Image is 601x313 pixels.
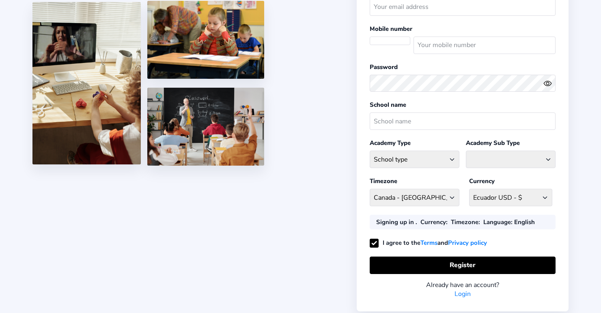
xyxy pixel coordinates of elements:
b: Language [483,218,511,226]
button: Register [370,257,556,274]
label: Password [370,63,398,71]
a: Login [455,289,471,298]
a: Terms [420,238,437,248]
b: Currency [420,218,446,226]
img: 1.jpg [32,2,141,164]
input: School name [370,112,556,130]
img: 4.png [147,1,264,79]
div: : [451,218,480,226]
button: eye outlineeye off outline [543,79,556,88]
label: Academy Type [370,139,411,147]
ion-icon: eye outline [543,79,552,88]
div: Already have an account? [370,281,556,289]
b: Timezone [451,218,478,226]
img: 5.png [147,88,264,166]
input: Your mobile number [414,37,556,54]
div: : English [483,218,535,226]
div: Signing up in . [376,218,417,226]
label: Academy Sub Type [466,139,520,147]
label: Currency [469,177,495,185]
a: Privacy policy [448,238,487,248]
label: I agree to the and [370,239,487,247]
div: : [420,218,448,226]
label: School name [370,101,406,109]
label: Timezone [370,177,397,185]
label: Mobile number [370,25,412,33]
